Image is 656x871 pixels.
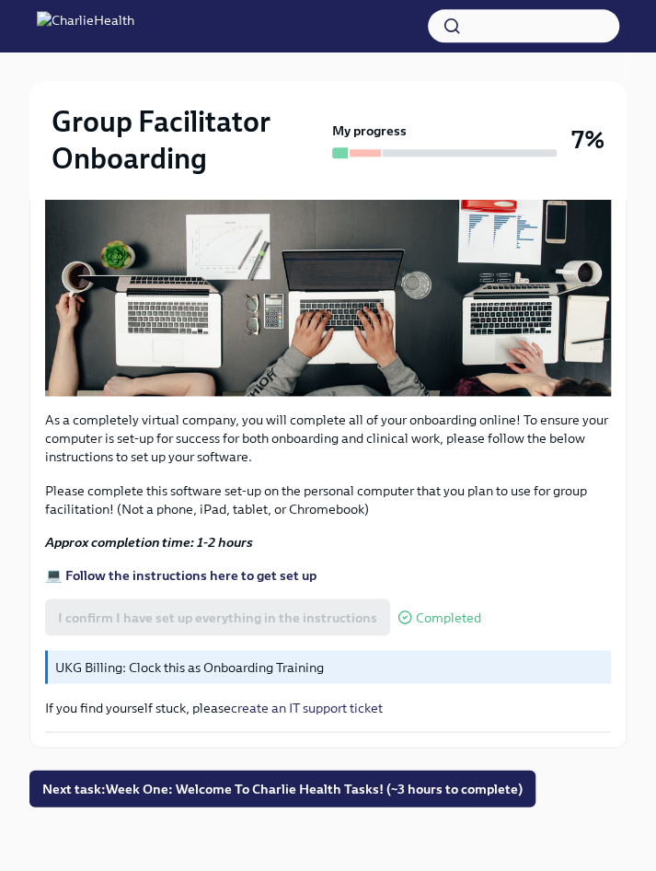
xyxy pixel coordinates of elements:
[55,657,604,676] p: UKG Billing: Clock this as Onboarding Training
[231,699,383,715] a: create an IT support ticket
[332,122,407,140] strong: My progress
[52,103,325,177] h2: Group Facilitator Onboarding
[45,62,611,396] button: Zoom image
[45,411,611,466] p: As a completely virtual company, you will complete all of your onboarding online! To ensure your ...
[29,770,535,807] button: Next task:Week One: Welcome To Charlie Health Tasks! (~3 hours to complete)
[45,481,611,517] p: Please complete this software set-up on the personal computer that you plan to use for group faci...
[45,698,611,716] p: If you find yourself stuck, please
[45,566,316,583] a: 💻 Follow the instructions here to get set up
[45,533,253,550] strong: Approx completion time: 1-2 hours
[571,123,604,157] h3: 7%
[416,610,481,624] span: Completed
[37,11,134,41] img: CharlieHealth
[42,779,523,797] span: Next task : Week One: Welcome To Charlie Health Tasks! (~3 hours to complete)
